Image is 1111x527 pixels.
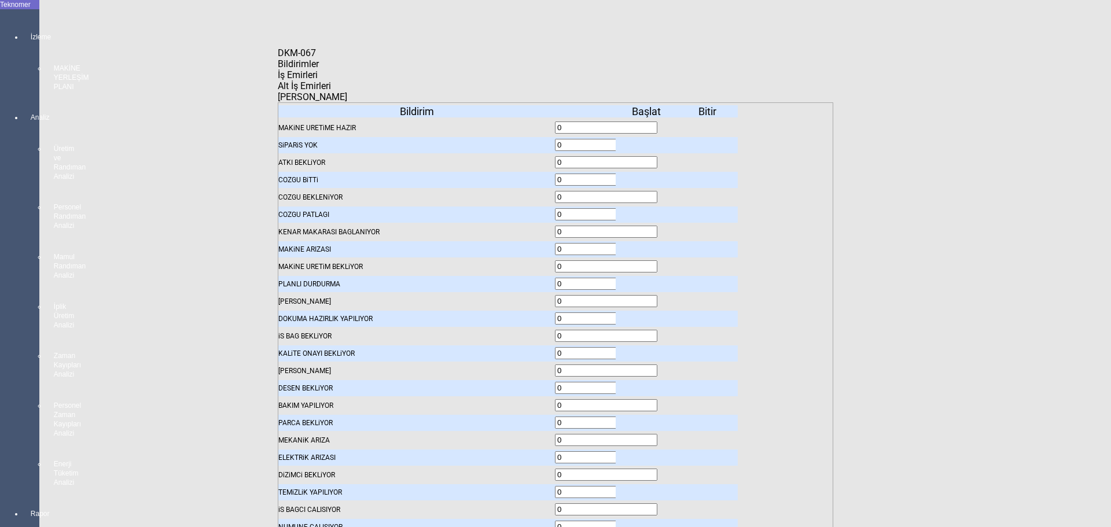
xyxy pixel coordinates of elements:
[278,91,347,102] span: [PERSON_NAME]
[555,174,657,186] input: With Spin And Buttons
[555,469,657,481] input: With Spin And Buttons
[555,191,657,203] input: With Spin And Buttons
[278,432,555,448] div: MEKANiK ARIZA
[278,467,555,483] div: DiZiMCi BEKLiYOR
[555,156,657,168] input: With Spin And Buttons
[278,397,555,414] div: BAKIM YAPILIYOR
[278,345,555,362] div: KALiTE ONAYI BEKLiYOR
[278,120,555,136] div: MAKiNE URETiME HAZIR
[278,154,555,171] div: ATKI BEKLiYOR
[555,382,657,394] input: With Spin And Buttons
[555,486,657,498] input: With Spin And Buttons
[555,208,657,220] input: With Spin And Buttons
[555,451,657,463] input: With Spin And Buttons
[278,58,319,69] span: Bildirimler
[555,503,657,515] input: With Spin And Buttons
[555,278,657,290] input: With Spin And Buttons
[278,80,331,91] span: Alt İş Emirleri
[278,276,555,292] div: PLANLI DURDURMA
[555,434,657,446] input: With Spin And Buttons
[555,139,657,151] input: With Spin And Buttons
[555,417,657,429] input: With Spin And Buttons
[555,295,657,307] input: With Spin And Buttons
[278,293,555,309] div: [PERSON_NAME]
[555,121,657,134] input: With Spin And Buttons
[555,330,657,342] input: With Spin And Buttons
[555,364,657,377] input: With Spin And Buttons
[278,137,555,153] div: SiPARiS YOK
[555,226,657,238] input: With Spin And Buttons
[278,311,555,327] div: DOKUMA HAZIRLIK YAPILIYOR
[278,47,322,58] div: DKM-067
[278,224,555,240] div: KENAR MAKARASI BAGLANIYOR
[278,207,555,223] div: COZGU PATLAGI
[278,328,555,344] div: iS BAG BEKLiYOR
[278,380,555,396] div: DESEN BEKLiYOR
[278,415,555,431] div: PARCA BEKLiYOR
[278,484,555,500] div: TEMiZLiK YAPILIYOR
[555,243,657,255] input: With Spin And Buttons
[278,241,555,257] div: MAKiNE ARIZASI
[555,260,657,272] input: With Spin And Buttons
[555,399,657,411] input: With Spin And Buttons
[616,105,676,117] div: Başlat
[677,105,738,117] div: Bitir
[278,189,555,205] div: COZGU BEKLENiYOR
[278,69,318,80] span: İş Emirleri
[278,449,555,466] div: ELEKTRiK ARIZASI
[278,172,555,188] div: COZGU BiTTi
[555,347,657,359] input: With Spin And Buttons
[278,259,555,275] div: MAKiNE URETiM BEKLiYOR
[278,105,555,117] div: Bildirim
[278,502,555,518] div: iS BAGCI CALISIYOR
[555,312,657,325] input: With Spin And Buttons
[278,363,555,379] div: [PERSON_NAME]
